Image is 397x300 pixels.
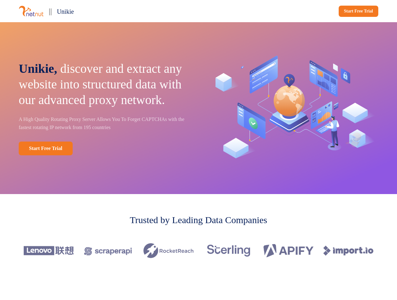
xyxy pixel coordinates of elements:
p: A High Quality Rotating Proxy Server Allows You To Forget CAPTCHAs with the fastest rotating IP n... [19,115,190,132]
p: Trusted by Leading Data Companies [130,213,267,227]
a: Start Free Trial [19,142,73,155]
a: Start Free Trial [339,6,378,17]
p: discover and extract any website into structured data with our advanced proxy network. [19,61,190,108]
span: Unikie [57,8,74,15]
span: Unikie, [19,62,57,76]
p: || [49,5,52,17]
